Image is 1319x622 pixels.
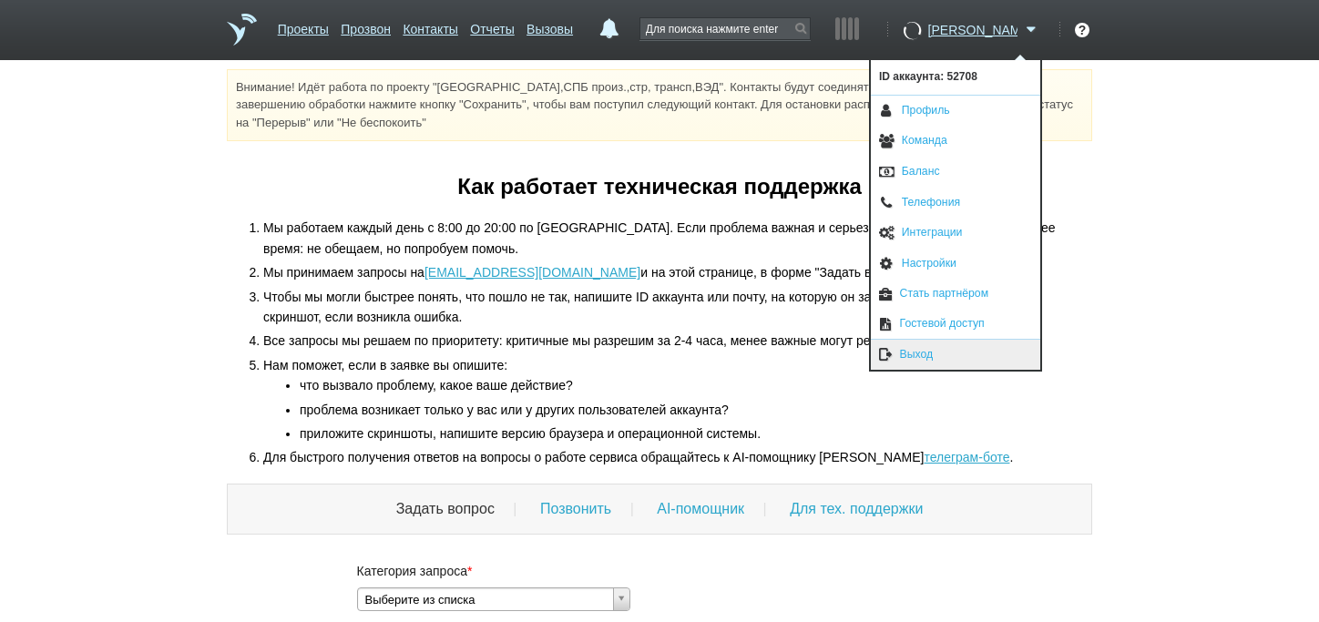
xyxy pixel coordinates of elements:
a: [PERSON_NAME] [928,19,1042,37]
a: Для тех. поддержки [790,501,923,516]
a: Команда [871,126,1040,157]
li: Чтобы мы могли быстрее понять, что пошло не так, напишите ID аккаунта или почту, на которую он за... [263,287,1092,328]
a: Контакты [403,13,457,39]
a: Выход [871,340,1040,370]
input: Для поиска нажмите enter [640,18,810,39]
li: проблема возникает только у вас или у других пользователей аккаунта? [300,400,1092,420]
a: Профиль [871,96,1040,127]
a: Проекты [278,13,329,39]
a: Гостевой доступ [871,309,1040,339]
li: Для быстрого получения ответов на вопросы о работе сервиса обращайтесь к AI-помощнику [PERSON_NAM... [263,447,1092,467]
a: Настройки [871,249,1040,280]
a: Позвонить [540,501,611,516]
span: [PERSON_NAME] [928,21,1017,39]
a: Баланс [871,157,1040,188]
a: телеграм-боте [924,450,1009,464]
li: что вызвало проблему, какое ваше действие? [300,375,1092,395]
a: Вызовы [527,13,573,39]
span: ID аккаунта: 52708 [871,60,1040,95]
a: [EMAIL_ADDRESS][DOMAIN_NAME] [424,265,640,280]
li: приложите скриншоты, напишите версию браузера и операционной системы. [300,423,1092,444]
a: Выберите из списка [357,587,630,611]
a: На главную [227,14,257,46]
span: Как работает техническая поддержка [227,174,1092,199]
li: Все запросы мы решаем по приоритету: критичные мы разрешим за 2-4 часа, менее важные могут решать... [263,331,1092,351]
div: Внимание! Идёт работа по проекту "[GEOGRAPHIC_DATA],СПБ произ.,стр, трансп,ВЭД". Контакты будут с... [227,69,1092,141]
a: Отчеты [470,13,514,39]
li: Мы принимаем запросы на и на этой странице, в форме "Задать вопрос". [263,262,1092,282]
a: Телефония [871,188,1040,219]
li: Нам поможет, если в заявке вы опишите: [263,355,1092,444]
a: Стать партнёром [871,279,1040,309]
label: Категория запроса [357,562,963,585]
span: Выберите из списка [365,588,606,612]
li: Мы работаем каждый день с 8:00 до 20:00 по [GEOGRAPHIC_DATA]. Если проблема важная и серьезная, п... [263,218,1092,259]
a: AI-помощник [657,501,744,516]
a: Прозвон [341,13,391,39]
div: ? [1075,23,1089,37]
a: Интеграции [871,218,1040,249]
